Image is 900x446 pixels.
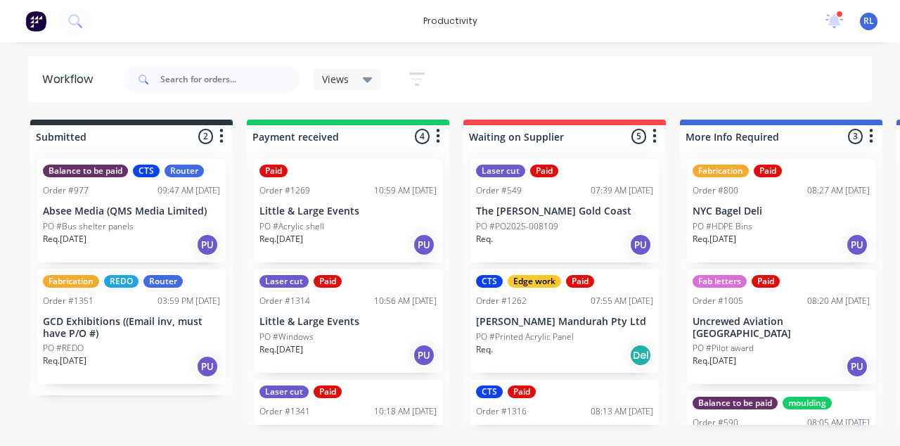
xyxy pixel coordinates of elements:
[314,386,342,398] div: Paid
[43,355,86,367] p: Req. [DATE]
[693,165,749,177] div: Fabrication
[416,11,484,32] div: productivity
[254,159,442,262] div: PaidOrder #126910:59 AM [DATE]Little & Large EventsPO #Acrylic shellReq.[DATE]PU
[807,184,870,197] div: 08:27 AM [DATE]
[783,397,832,409] div: moulding
[259,386,309,398] div: Laser cut
[693,233,736,246] p: Req. [DATE]
[25,11,46,32] img: Factory
[476,205,653,217] p: The [PERSON_NAME] Gold Coast
[314,275,342,288] div: Paid
[687,159,875,262] div: FabricationPaidOrder #80008:27 AM [DATE]NYC Bagel DeliPO #HDPE BinsReq.[DATE]PU
[476,405,527,418] div: Order #1316
[807,295,870,307] div: 08:20 AM [DATE]
[629,234,652,256] div: PU
[104,275,139,288] div: REDO
[133,165,160,177] div: CTS
[752,275,780,288] div: Paid
[566,275,594,288] div: Paid
[530,165,558,177] div: Paid
[807,416,870,429] div: 08:05 AM [DATE]
[476,275,503,288] div: CTS
[476,331,574,343] p: PO #Printed Acrylic Panel
[196,355,219,378] div: PU
[157,295,220,307] div: 03:59 PM [DATE]
[259,184,310,197] div: Order #1269
[37,269,226,385] div: FabricationREDORouterOrder #135103:59 PM [DATE]GCD Exhibitions ((Email inv, must have P/O #)PO #R...
[693,416,738,429] div: Order #590
[863,15,874,27] span: RL
[37,159,226,262] div: Balance to be paidCTSRouterOrder #97709:47 AM [DATE]Absee Media (QMS Media Limited)PO #Bus shelte...
[476,343,493,356] p: Req.
[259,220,324,233] p: PO #Acrylic shell
[470,159,659,262] div: Laser cutPaidOrder #54907:39 AM [DATE]The [PERSON_NAME] Gold CoastPO #PO2025-008109Req.PU
[470,269,659,373] div: CTSEdge workPaidOrder #126207:55 AM [DATE][PERSON_NAME] Mandurah Pty LtdPO #Printed Acrylic Panel...
[259,405,310,418] div: Order #1341
[693,220,752,233] p: PO #HDPE Bins
[476,386,503,398] div: CTS
[43,205,220,217] p: Absee Media (QMS Media Limited)
[254,269,442,373] div: Laser cutPaidOrder #131410:56 AM [DATE]Little & Large EventsPO #WindowsReq.[DATE]PU
[43,220,134,233] p: PO #Bus shelter panels
[259,205,437,217] p: Little & Large Events
[259,331,314,343] p: PO #Windows
[259,316,437,328] p: Little & Large Events
[43,316,220,340] p: GCD Exhibitions ((Email inv, must have P/O #)
[693,316,870,340] p: Uncrewed Aviation [GEOGRAPHIC_DATA]
[687,269,875,385] div: Fab lettersPaidOrder #100508:20 AM [DATE]Uncrewed Aviation [GEOGRAPHIC_DATA]PO #Pilot awardReq.[D...
[143,275,183,288] div: Router
[322,72,349,87] span: Views
[846,355,868,378] div: PU
[476,316,653,328] p: [PERSON_NAME] Mandurah Pty Ltd
[476,220,558,233] p: PO #PO2025-008109
[508,386,536,398] div: Paid
[413,234,435,256] div: PU
[259,343,303,356] p: Req. [DATE]
[259,165,288,177] div: Paid
[476,165,525,177] div: Laser cut
[160,65,300,94] input: Search for orders...
[42,71,100,88] div: Workflow
[846,234,868,256] div: PU
[374,184,437,197] div: 10:59 AM [DATE]
[693,275,747,288] div: Fab letters
[259,295,310,307] div: Order #1314
[693,342,754,355] p: PO #Pilot award
[476,295,527,307] div: Order #1262
[693,355,736,367] p: Req. [DATE]
[43,165,128,177] div: Balance to be paid
[693,397,778,409] div: Balance to be paid
[165,165,204,177] div: Router
[374,295,437,307] div: 10:56 AM [DATE]
[591,405,653,418] div: 08:13 AM [DATE]
[754,165,782,177] div: Paid
[259,233,303,246] p: Req. [DATE]
[259,275,309,288] div: Laser cut
[374,405,437,418] div: 10:18 AM [DATE]
[693,295,743,307] div: Order #1005
[43,275,99,288] div: Fabrication
[43,295,94,307] div: Order #1351
[196,234,219,256] div: PU
[43,184,89,197] div: Order #977
[476,184,522,197] div: Order #549
[693,184,738,197] div: Order #800
[157,184,220,197] div: 09:47 AM [DATE]
[693,205,870,217] p: NYC Bagel Deli
[43,342,84,355] p: PO #REDO
[591,184,653,197] div: 07:39 AM [DATE]
[476,233,493,246] p: Req.
[629,344,652,367] div: Del
[43,233,86,246] p: Req. [DATE]
[413,344,435,367] div: PU
[591,295,653,307] div: 07:55 AM [DATE]
[508,275,561,288] div: Edge work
